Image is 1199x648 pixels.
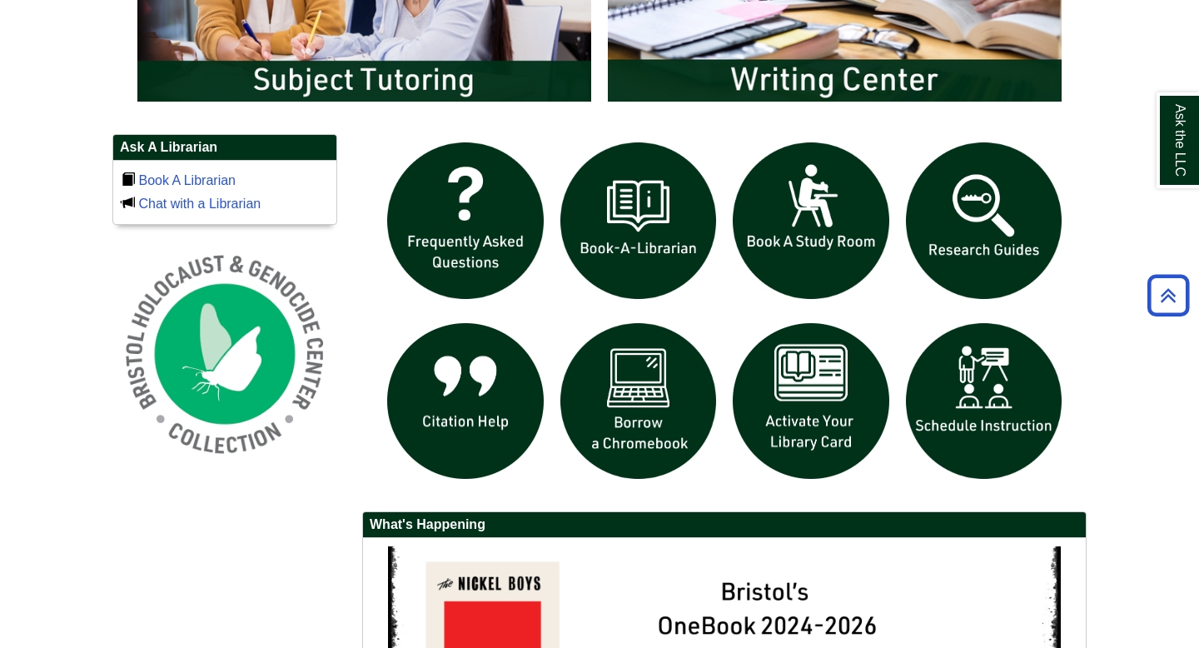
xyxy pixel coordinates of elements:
[898,315,1071,488] img: For faculty. Schedule Library Instruction icon links to form.
[898,134,1071,307] img: Research Guides icon links to research guides web page
[379,134,1070,495] div: slideshow
[552,315,725,488] img: Borrow a chromebook icon links to the borrow a chromebook web page
[379,315,552,488] img: citation help icon links to citation help guide page
[724,315,898,488] img: activate Library Card icon links to form to activate student ID into library card
[138,173,236,187] a: Book A Librarian
[113,135,336,161] h2: Ask A Librarian
[1142,284,1195,307] a: Back to Top
[552,134,725,307] img: Book a Librarian icon links to book a librarian web page
[379,134,552,307] img: frequently asked questions
[112,242,337,466] img: Holocaust and Genocide Collection
[138,197,261,211] a: Chat with a Librarian
[363,512,1086,538] h2: What's Happening
[724,134,898,307] img: book a study room icon links to book a study room web page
